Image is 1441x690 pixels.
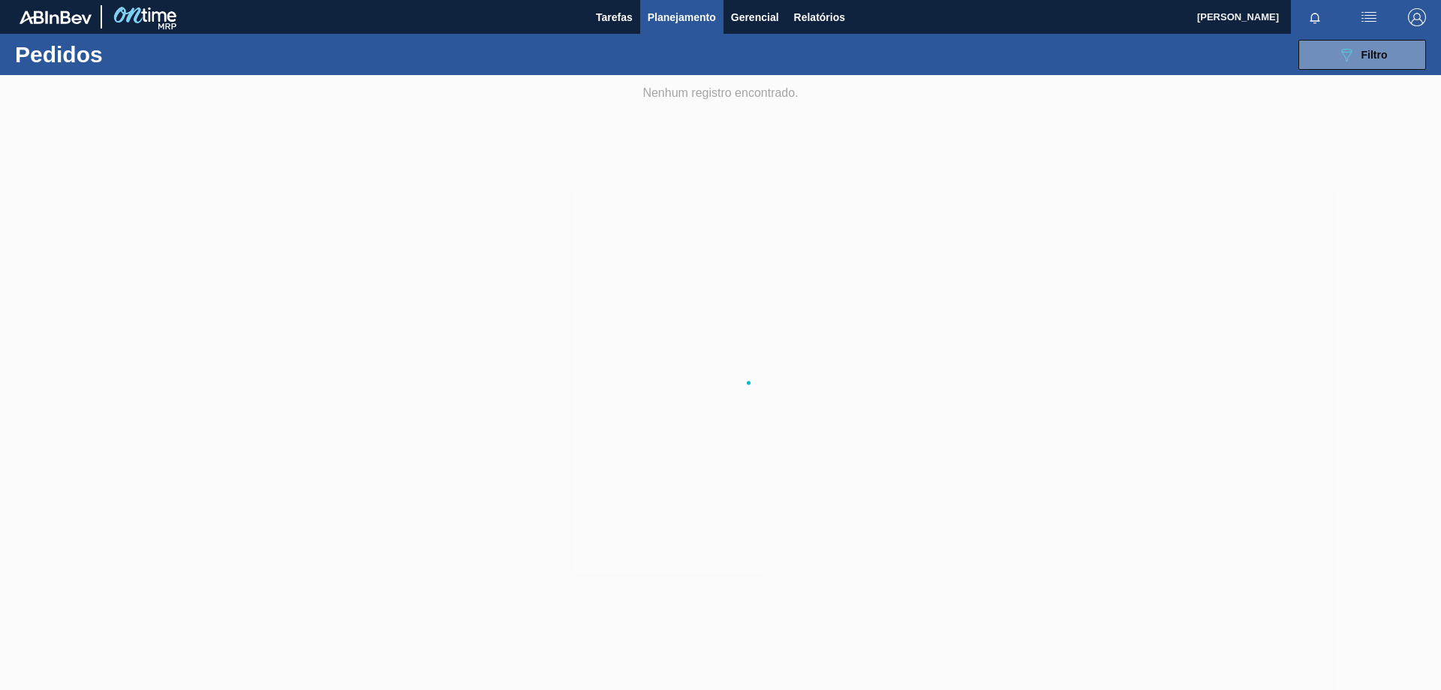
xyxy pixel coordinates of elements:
span: Tarefas [596,8,633,26]
img: userActions [1360,8,1378,26]
span: Gerencial [731,8,779,26]
button: Filtro [1298,40,1426,70]
img: TNhmsLtSVTkK8tSr43FrP2fwEKptu5GPRR3wAAAABJRU5ErkJggg== [20,11,92,24]
h1: Pedidos [15,46,239,63]
span: Filtro [1361,49,1388,61]
button: Notificações [1291,7,1339,28]
img: Logout [1408,8,1426,26]
span: Planejamento [648,8,716,26]
span: Relatórios [794,8,845,26]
